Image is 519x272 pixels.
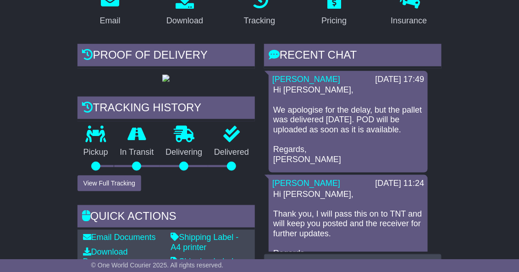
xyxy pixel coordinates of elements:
a: [PERSON_NAME] [272,179,340,188]
div: [DATE] 17:49 [375,75,425,85]
p: Delivered [208,147,255,158]
p: Delivering [160,147,208,158]
p: Hi [PERSON_NAME], We apologise for the delay, but the pallet was delivered [DATE]. POD will be up... [273,85,423,164]
button: View Full Tracking [77,175,141,191]
div: Quick Actions [77,205,255,230]
div: RECENT CHAT [264,44,442,69]
img: GetPodImage [162,75,170,82]
div: Proof of Delivery [77,44,255,69]
a: Download Documents [83,247,128,267]
p: Pickup [77,147,114,158]
span: © One World Courier 2025. All rights reserved. [91,261,224,269]
a: Email Documents [83,233,156,242]
div: Insurance [391,15,427,27]
div: Tracking history [77,97,255,121]
div: Tracking [244,15,275,27]
a: Shipping Label - A4 printer [171,233,238,252]
div: [DATE] 11:24 [375,179,425,189]
p: In Transit [114,147,160,158]
div: Email [100,15,121,27]
div: Pricing [321,15,347,27]
a: [PERSON_NAME] [272,75,340,84]
div: Download [166,15,203,27]
p: Hi [PERSON_NAME], Thank you, I will pass this on to TNT and will keep you posted and the receiver... [273,190,423,269]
